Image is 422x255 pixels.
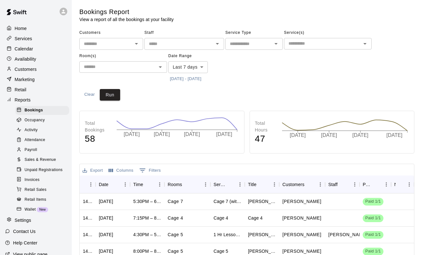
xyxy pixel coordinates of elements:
a: Retail Sales [15,185,72,195]
div: 4:30PM – 5:30PM [133,231,161,238]
div: Payment [360,176,391,193]
button: Open [360,39,369,48]
button: Sort [83,180,92,189]
p: Brian Hopkinos [282,215,321,221]
div: Wed, Sep 17, 2025 [99,215,113,221]
a: Customers [5,64,67,74]
div: Thu, Sep 18, 2025 [99,231,113,238]
div: 1440837 [83,198,92,205]
p: Cage 5 [168,248,183,255]
a: Calendar [5,44,67,54]
div: Retail [5,85,67,94]
p: Harley Jones [282,198,321,205]
p: Reports [15,97,31,103]
div: Bookings [15,106,69,115]
button: Menu [235,180,245,189]
div: Isabella Ciauri [248,231,276,238]
a: Occupancy [15,115,72,125]
button: Menu [316,180,325,189]
span: Activity [25,127,38,133]
div: 1436274 [83,215,92,221]
div: Customers [282,176,304,193]
div: Last 7 days [168,61,208,73]
button: Sort [396,180,404,189]
div: Retail Items [15,195,69,204]
div: Time [133,176,143,193]
button: Show filters [138,165,163,176]
div: Activity [15,126,69,135]
tspan: [DATE] [184,131,200,137]
div: Notes [391,176,414,193]
a: WalletNew [15,205,72,214]
div: Rooms [164,176,210,193]
p: Hayley Freudenberg [328,231,367,238]
div: 7:15PM – 8:15PM [133,215,161,221]
div: Title [245,176,279,193]
a: Sales & Revenue [15,155,72,165]
span: Wallet [25,206,36,213]
div: Harley Jones [248,198,276,205]
span: Paid 1/1 [363,215,383,221]
p: Marketing [15,76,35,83]
div: Cage 4 [214,215,228,221]
span: New [37,208,48,211]
div: Customers [279,176,325,193]
div: Service [210,176,245,193]
a: Availability [5,54,67,64]
a: Reports [5,95,67,105]
button: Menu [120,180,130,189]
div: Cage 7 (with Pitching Machine) [214,198,242,205]
div: Marketing [5,75,67,84]
button: Sort [338,180,346,189]
button: Run [100,89,120,101]
button: Sort [108,180,117,189]
button: Sort [373,180,382,189]
div: 1434971 [83,231,92,238]
p: Retail [15,86,26,93]
p: Claudio Oliveira [282,248,321,255]
p: View a report of all the bookings at your facility [79,16,174,23]
p: Isabella Ciauri [282,231,321,238]
h5: Bookings Report [79,8,174,16]
div: Payroll [15,146,69,154]
span: Date Range [168,51,224,61]
a: Home [5,24,67,33]
span: Bookings [25,107,43,114]
button: Export [81,166,105,176]
h4: 47 [255,133,275,145]
p: Home [15,25,27,32]
p: Cage 7 [168,198,183,205]
a: Bookings [15,105,72,115]
div: Fri, Sep 19, 2025 [99,198,113,205]
span: Payroll [25,147,37,153]
div: Staff [328,176,338,193]
div: 1434067 [83,248,92,254]
a: Services [5,34,67,43]
div: Date [99,176,108,193]
button: Open [156,63,165,71]
p: Settings [15,217,31,223]
button: Clear [79,89,100,101]
button: Sort [182,180,191,189]
button: [DATE] - [DATE] [168,74,203,84]
span: Paid 1/1 [363,232,383,238]
div: Staff [325,176,360,193]
span: Room(s) [79,51,167,61]
button: Menu [201,180,210,189]
p: Availability [15,56,36,62]
div: Time [130,176,164,193]
button: Menu [86,180,96,189]
p: Services [15,35,32,42]
div: 8:00PM – 8:30PM [133,248,161,254]
span: Invoices [25,177,40,183]
span: Customers [79,28,143,38]
tspan: [DATE] [154,131,170,137]
div: Notes [394,176,396,193]
span: Retail Sales [25,187,47,193]
button: Menu [350,180,360,189]
button: Menu [404,180,414,189]
div: 1 Hr Lesson - Hayley Freudenberg [214,231,242,238]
